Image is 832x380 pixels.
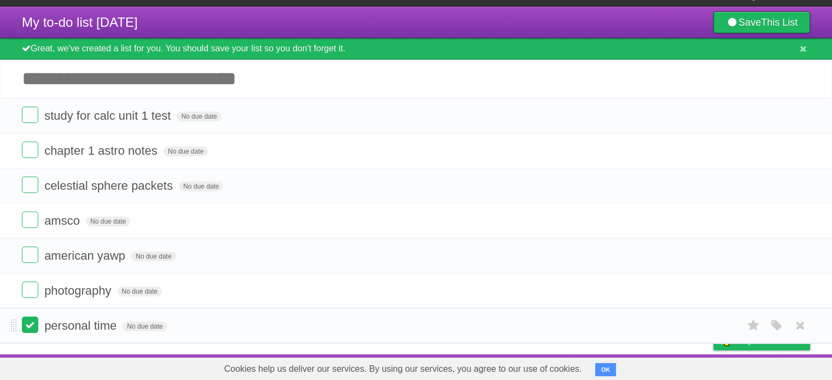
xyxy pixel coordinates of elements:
[604,357,648,378] a: Developers
[22,15,138,30] span: My to-do list [DATE]
[22,247,38,263] label: Done
[44,109,173,122] span: study for calc unit 1 test
[22,212,38,228] label: Done
[595,363,616,376] button: OK
[22,107,38,123] label: Done
[699,357,728,378] a: Privacy
[131,252,176,261] span: No due date
[568,357,591,378] a: About
[713,11,810,33] a: SaveThis List
[662,357,686,378] a: Terms
[44,144,160,157] span: chapter 1 astro notes
[22,177,38,193] label: Done
[179,182,223,191] span: No due date
[213,358,593,380] span: Cookies help us deliver our services. By using our services, you agree to our use of cookies.
[44,214,83,227] span: amsco
[44,249,128,262] span: american yawp
[22,282,38,298] label: Done
[164,147,208,156] span: No due date
[177,112,221,121] span: No due date
[22,142,38,158] label: Done
[44,179,176,192] span: celestial sphere packets
[22,317,38,333] label: Done
[118,287,162,296] span: No due date
[123,321,167,331] span: No due date
[44,284,114,297] span: photography
[741,357,810,378] a: Suggest a feature
[736,331,805,350] span: Buy me a coffee
[86,217,130,226] span: No due date
[743,317,764,335] label: Star task
[44,319,119,332] span: personal time
[761,17,798,28] b: This List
